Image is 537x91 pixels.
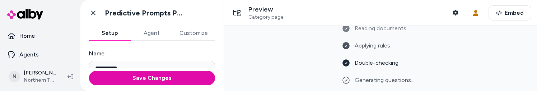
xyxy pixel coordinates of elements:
[89,49,215,58] label: Name
[105,9,186,18] h1: Predictive Prompts PLP
[89,26,131,40] button: Setup
[7,9,43,19] img: alby Logo
[355,76,414,85] span: Generating questions...
[172,26,215,40] button: Customize
[3,27,78,45] a: Home
[505,9,524,17] span: Embed
[24,77,56,84] span: Northern Tool
[489,5,531,21] button: Embed
[131,26,172,40] button: Agent
[248,5,283,14] p: Preview
[355,59,398,67] span: Double-checking
[4,65,62,88] button: N[PERSON_NAME]Northern Tool
[24,69,56,77] p: [PERSON_NAME]
[248,14,283,21] span: Category page
[89,71,215,85] button: Save Changes
[3,46,78,63] a: Agents
[9,71,20,82] span: N
[355,24,406,33] span: Reading documents
[19,32,35,40] p: Home
[19,50,39,59] p: Agents
[355,41,390,50] span: Applying rules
